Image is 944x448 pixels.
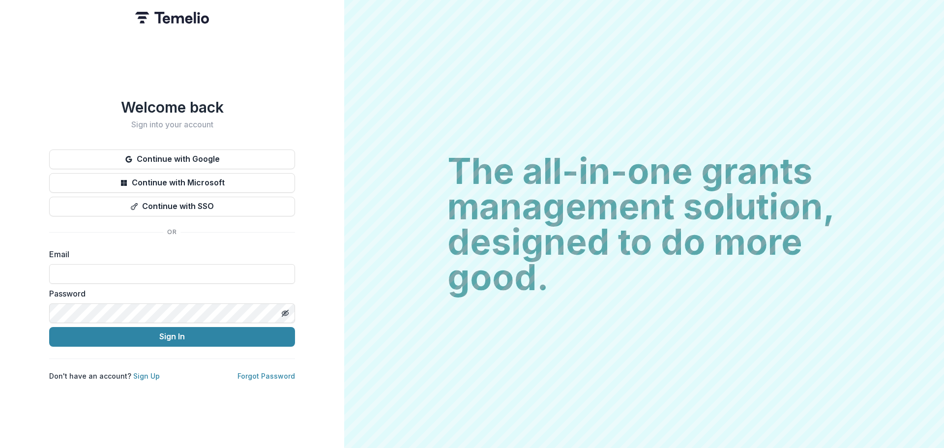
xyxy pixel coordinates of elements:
button: Continue with Microsoft [49,173,295,193]
img: Temelio [135,12,209,24]
h1: Welcome back [49,98,295,116]
button: Continue with SSO [49,197,295,216]
h2: Sign into your account [49,120,295,129]
a: Sign Up [133,372,160,380]
button: Toggle password visibility [277,305,293,321]
label: Password [49,288,289,299]
button: Sign In [49,327,295,347]
label: Email [49,248,289,260]
p: Don't have an account? [49,371,160,381]
button: Continue with Google [49,149,295,169]
a: Forgot Password [237,372,295,380]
